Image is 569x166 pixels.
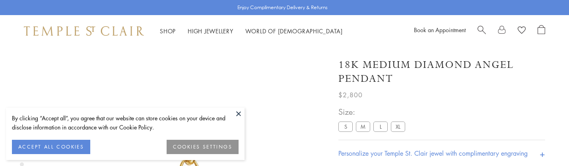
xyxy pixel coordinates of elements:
label: S [338,122,353,131]
span: $2,800 [338,90,363,100]
a: ShopShop [160,27,176,35]
h1: 18K Medium Diamond Angel Pendant [338,58,545,86]
span: Size: [338,105,408,118]
div: By clicking “Accept all”, you agree that our website can store cookies on your device and disclos... [12,114,239,132]
a: Book an Appointment [414,26,466,34]
a: High JewelleryHigh Jewellery [188,27,233,35]
button: COOKIES SETTINGS [167,140,239,154]
label: L [373,122,388,131]
nav: Main navigation [160,26,343,36]
img: Temple St. Clair [24,26,144,36]
a: View Wishlist [518,25,526,37]
a: Open Shopping Bag [538,25,545,37]
a: World of [DEMOGRAPHIC_DATA]World of [DEMOGRAPHIC_DATA] [245,27,343,35]
button: ACCEPT ALL COOKIES [12,140,90,154]
h4: Personalize your Temple St. Clair jewel with complimentary engraving [338,149,528,158]
label: XL [391,122,405,131]
label: M [356,122,370,131]
a: Search [478,25,486,37]
h4: + [540,146,545,161]
p: Enjoy Complimentary Delivery & Returns [237,4,328,12]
